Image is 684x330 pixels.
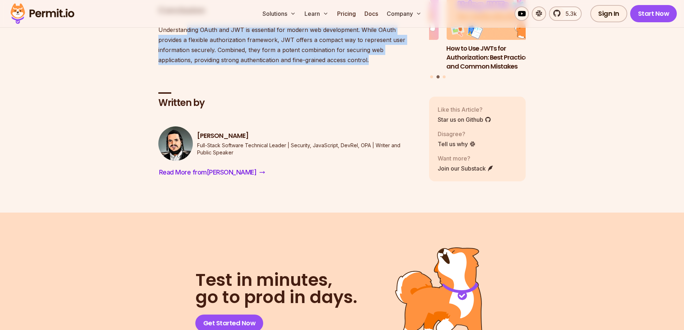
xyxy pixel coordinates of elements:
a: Sign In [590,5,627,22]
button: Go to slide 1 [430,75,433,78]
a: Join our Substack [438,164,494,173]
button: Company [384,6,424,21]
h2: go to prod in days. [195,271,357,306]
img: Gabriel L. Manor [158,126,193,161]
a: Star us on Github [438,115,491,124]
p: Like this Article? [438,105,491,114]
button: Learn [302,6,331,21]
a: 5.3k [549,6,582,21]
h3: Why JWTs Can’t Handle AI Agent Access [342,44,439,62]
p: Disagree? [438,130,476,138]
h3: [PERSON_NAME] [197,131,418,140]
a: Start Now [630,5,677,22]
a: Pricing [334,6,359,21]
span: Read More from [PERSON_NAME] [159,167,257,177]
span: 5.3k [561,9,577,18]
p: Want more? [438,154,494,163]
span: Test in minutes, [195,271,357,289]
a: Docs [362,6,381,21]
button: Solutions [260,6,299,21]
h3: How to Use JWTs for Authorization: Best Practices and Common Mistakes [446,44,543,71]
a: Read More from[PERSON_NAME] [158,167,266,178]
img: Permit logo [7,1,78,26]
p: Understanding OAuth and JWT is essential for modern web development. While OAuth provides a flexi... [158,25,418,65]
h2: Written by [158,97,418,110]
button: Go to slide 2 [436,75,439,78]
a: Tell us why [438,140,476,148]
p: Full-Stack Software Technical Leader | Security, JavaScript, DevRel, OPA | Writer and Public Speaker [197,142,418,156]
button: Go to slide 3 [443,75,446,78]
